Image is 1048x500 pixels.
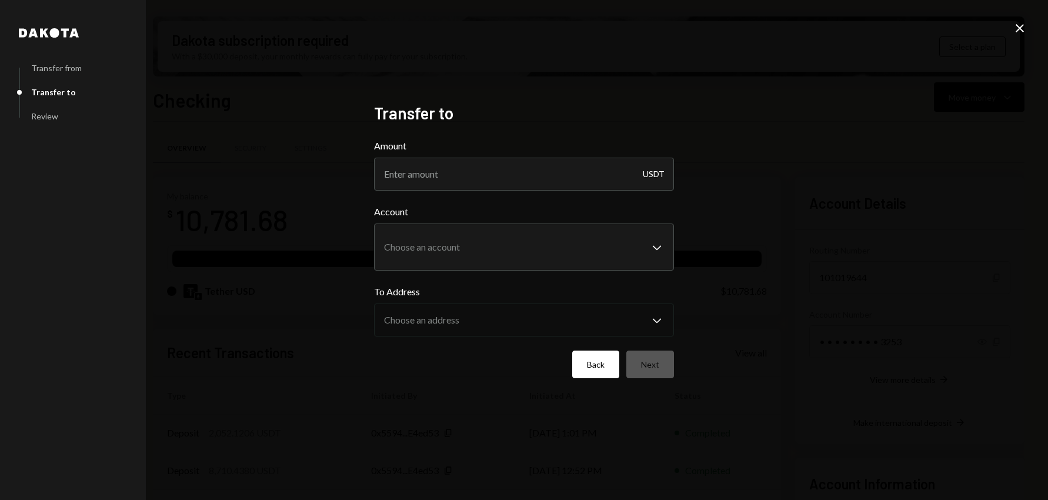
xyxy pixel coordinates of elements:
[374,139,674,153] label: Amount
[643,158,665,191] div: USDT
[31,63,82,73] div: Transfer from
[31,111,58,121] div: Review
[572,351,619,378] button: Back
[374,102,674,125] h2: Transfer to
[374,285,674,299] label: To Address
[31,87,76,97] div: Transfer to
[374,224,674,271] button: Account
[374,158,674,191] input: Enter amount
[374,304,674,336] button: To Address
[374,205,674,219] label: Account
